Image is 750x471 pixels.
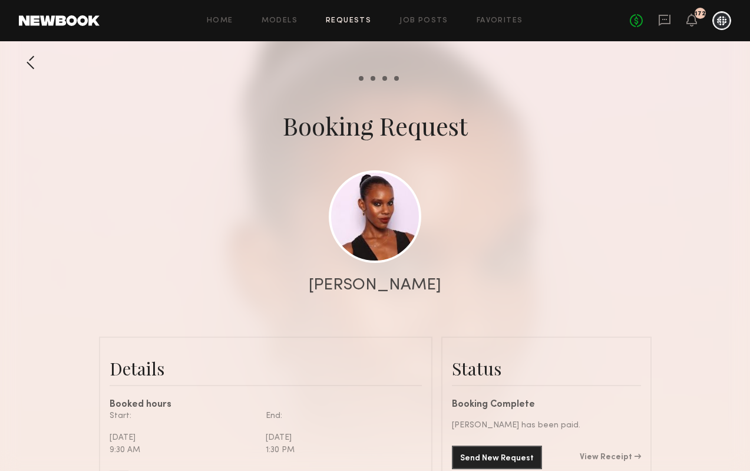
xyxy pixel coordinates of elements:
div: [PERSON_NAME] [309,277,441,294]
a: Home [207,17,233,25]
div: 172 [695,11,706,17]
div: [DATE] [266,432,413,444]
a: Requests [326,17,371,25]
a: View Receipt [580,453,641,462]
div: [PERSON_NAME] has been paid. [452,419,641,432]
div: Details [110,357,422,380]
button: Send New Request [452,446,542,469]
div: Booked hours [110,400,422,410]
div: Booking Request [283,109,468,142]
div: Status [452,357,641,380]
a: Models [262,17,298,25]
a: Favorites [477,17,523,25]
div: Start: [110,410,257,422]
div: End: [266,410,413,422]
div: [DATE] [110,432,257,444]
a: Job Posts [399,17,448,25]
div: 9:30 AM [110,444,257,456]
div: Booking Complete [452,400,641,410]
div: 1:30 PM [266,444,413,456]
